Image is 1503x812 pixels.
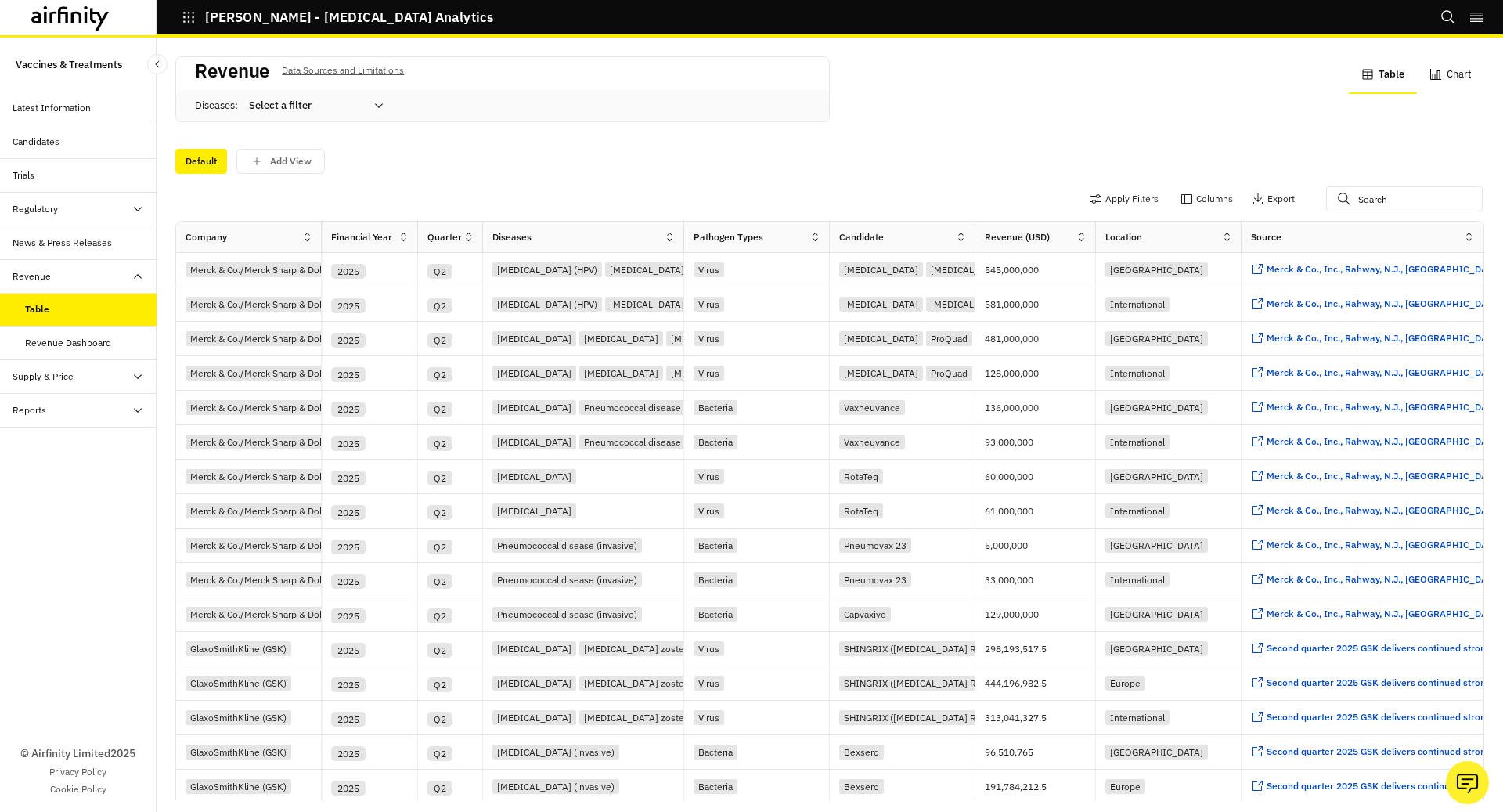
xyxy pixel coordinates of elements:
div: Reports [13,403,46,417]
p: 136,000,000 [985,400,1096,416]
div: [MEDICAL_DATA] 9 [926,297,1018,312]
div: News & Press Releases [13,236,112,250]
p: 5,000,000 [985,538,1096,554]
div: Bacteria [694,538,737,553]
div: Q2 [427,712,452,727]
div: Bacteria [694,400,737,415]
div: [MEDICAL_DATA] [839,262,923,277]
div: Trials [13,168,34,182]
div: Virus [694,641,724,656]
div: Bacteria [694,607,737,622]
div: Vaxneuvance [839,435,905,449]
div: Vaxneuvance [839,400,905,415]
div: [MEDICAL_DATA] [492,400,576,415]
div: Pneumococcal disease (invasive) [492,538,642,553]
p: 298,193,517.5 [985,641,1096,657]
div: Virus [694,262,724,277]
div: Q2 [427,471,452,485]
div: [MEDICAL_DATA] zoster/shingles [579,641,731,656]
p: Vaccines & Treatments [16,50,122,79]
div: Capvaxive [839,607,891,622]
div: Merck & Co./Merck Sharp & Dohme (MSD) [186,297,371,312]
div: Bexsero [839,779,884,794]
button: Ask our analysts [1446,761,1489,804]
div: Pneumovax 23 [839,572,911,587]
div: [MEDICAL_DATA] [579,366,663,381]
p: 481,000,000 [985,331,1096,347]
div: Source [1251,230,1281,244]
div: Pneumovax 23 [839,538,911,553]
div: Pneumococcal disease (invasive) [579,435,729,449]
div: [MEDICAL_DATA] (HPV) [492,262,602,277]
div: Location [1105,230,1142,244]
div: [MEDICAL_DATA] (HPV) [492,297,602,312]
div: 2025 [331,367,366,382]
div: [MEDICAL_DATA] [579,331,663,346]
input: Search [1326,186,1483,211]
div: Q2 [427,781,452,796]
div: Virus [694,710,724,725]
div: [MEDICAL_DATA] [492,469,576,484]
div: Q2 [427,436,452,451]
div: Q2 [427,643,452,658]
div: [GEOGRAPHIC_DATA] [1105,469,1208,484]
a: Cookie Policy [50,782,106,796]
div: Q2 [427,367,452,382]
div: Merck & Co./Merck Sharp & Dohme (MSD) [186,400,371,415]
div: GlaxoSmithKline (GSK) [186,745,291,760]
p: © Airfinity Limited 2025 [20,745,135,762]
div: GlaxoSmithKline (GSK) [186,710,291,725]
div: Merck & Co./Merck Sharp & Dohme (MSD) [186,435,371,449]
div: 2025 [331,436,366,451]
div: Pathogen Types [694,230,763,244]
div: [MEDICAL_DATA] [839,366,923,381]
p: 191,784,212.5 [985,779,1096,795]
div: Merck & Co./Merck Sharp & Dohme (MSD) [186,331,371,346]
div: [MEDICAL_DATA] zoster/shingles [579,676,731,691]
button: [PERSON_NAME] - [MEDICAL_DATA] Analytics [182,4,493,31]
div: Virus [694,366,724,381]
p: 128,000,000 [985,366,1096,381]
div: GlaxoSmithKline (GSK) [186,779,291,794]
div: Candidates [13,135,59,149]
div: 2025 [331,298,366,313]
button: Close Sidebar [147,54,168,74]
div: Pneumococcal disease (invasive) [579,400,729,415]
p: 581,000,000 [985,297,1096,312]
div: Supply & Price [13,370,74,384]
div: [MEDICAL_DATA] [492,366,576,381]
div: [MEDICAL_DATA] (HPV) [605,262,715,277]
div: [MEDICAL_DATA] [492,710,576,725]
div: [MEDICAL_DATA] [666,331,750,346]
div: [MEDICAL_DATA] (invasive) [492,779,619,794]
div: [MEDICAL_DATA] [666,366,750,381]
div: [GEOGRAPHIC_DATA] [1105,262,1208,277]
div: Bacteria [694,435,737,449]
div: International [1105,710,1170,725]
div: ProQuad [926,366,972,381]
div: SHINGRIX ([MEDICAL_DATA] Recombinant, Adjuvanted) [839,641,1087,656]
div: [MEDICAL_DATA] zoster/shingles [579,710,731,725]
div: Latest Information [13,101,91,115]
p: 61,000,000 [985,503,1096,519]
div: Company [186,230,227,244]
div: Default [175,149,227,174]
p: 60,000,000 [985,469,1096,485]
div: Q2 [427,746,452,761]
div: 2025 [331,471,366,485]
div: Europe [1105,676,1145,691]
div: SHINGRIX ([MEDICAL_DATA] Recombinant, Adjuvanted) [839,710,1087,725]
div: GlaxoSmithKline (GSK) [186,641,291,656]
p: 93,000,000 [985,435,1096,450]
div: 2025 [331,712,366,727]
div: Merck & Co./Merck Sharp & Dohme (MSD) [186,538,371,553]
div: International [1105,366,1170,381]
div: [GEOGRAPHIC_DATA] [1105,745,1208,760]
div: International [1105,297,1170,312]
div: Pneumococcal disease (invasive) [492,607,642,622]
div: Merck & Co./Merck Sharp & Dohme (MSD) [186,262,371,277]
div: [MEDICAL_DATA] [492,331,576,346]
div: International [1105,572,1170,587]
button: Export [1252,186,1295,211]
div: Merck & Co./Merck Sharp & Dohme (MSD) [186,607,371,622]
